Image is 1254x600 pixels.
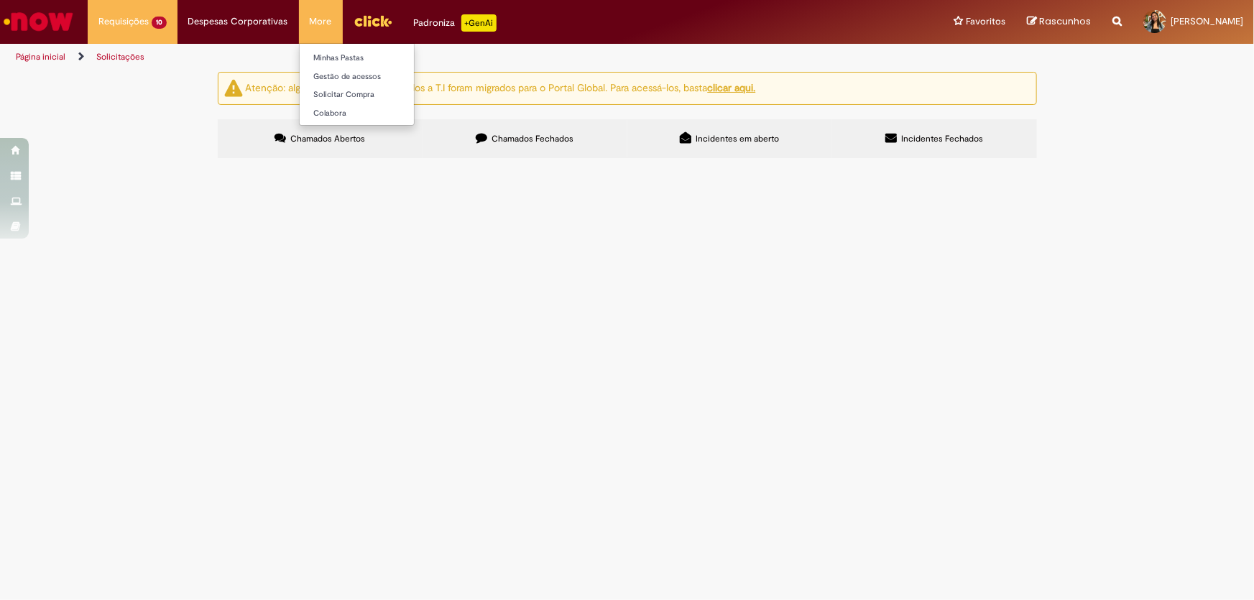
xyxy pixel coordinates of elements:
span: Chamados Abertos [290,133,365,144]
img: ServiceNow [1,7,75,36]
a: Solicitações [96,51,144,63]
a: Rascunhos [1027,15,1091,29]
img: click_logo_yellow_360x200.png [354,10,392,32]
span: [PERSON_NAME] [1171,15,1243,27]
a: Página inicial [16,51,65,63]
a: clicar aqui. [708,81,756,94]
span: Favoritos [966,14,1005,29]
a: Colabora [300,106,458,121]
p: +GenAi [461,14,497,32]
span: 10 [152,17,167,29]
span: More [310,14,332,29]
ng-bind-html: Atenção: alguns chamados relacionados a T.I foram migrados para o Portal Global. Para acessá-los,... [246,81,756,94]
a: Minhas Pastas [300,50,458,66]
a: Solicitar Compra [300,87,458,103]
span: Chamados Fechados [492,133,573,144]
span: Despesas Corporativas [188,14,288,29]
span: Incidentes em aberto [696,133,779,144]
ul: Trilhas de página [11,44,825,70]
a: Gestão de acessos [300,69,458,85]
span: Requisições [98,14,149,29]
span: Incidentes Fechados [901,133,983,144]
ul: More [299,43,415,126]
div: Padroniza [414,14,497,32]
span: Rascunhos [1039,14,1091,28]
